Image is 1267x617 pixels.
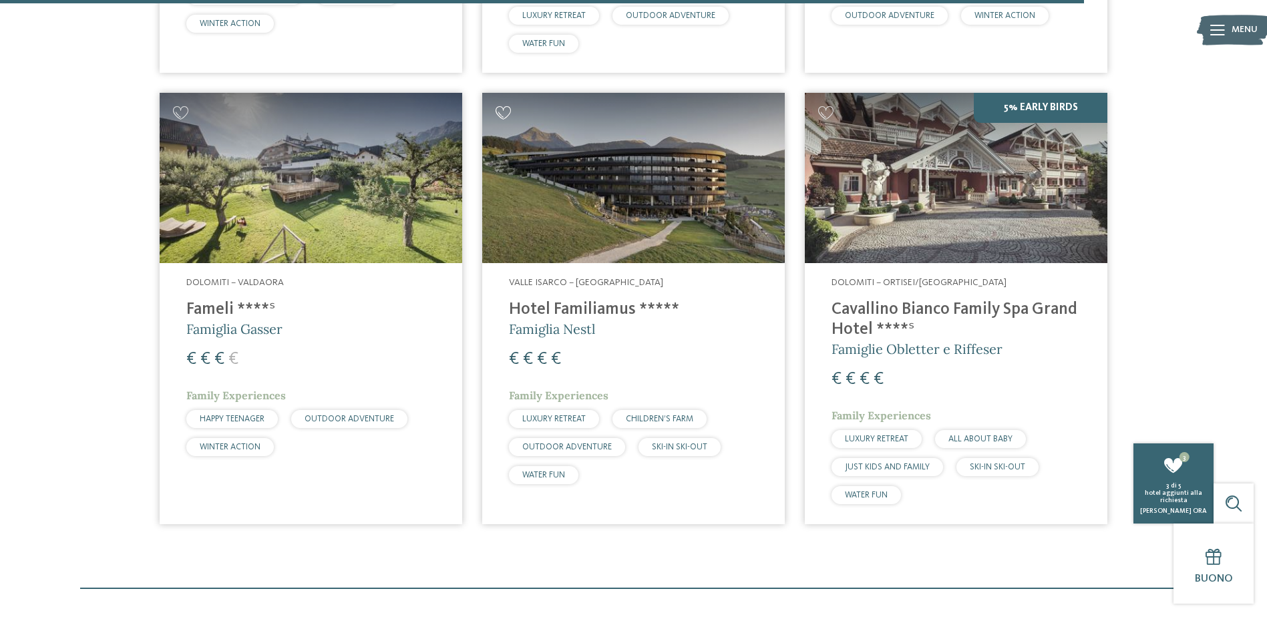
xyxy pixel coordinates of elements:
[948,435,1013,443] span: ALL ABOUT BABY
[228,351,238,368] span: €
[845,491,888,499] span: WATER FUN
[522,471,565,479] span: WATER FUN
[832,300,1081,340] h4: Cavallino Bianco Family Spa Grand Hotel ****ˢ
[1173,524,1254,604] a: Buono
[832,341,1003,357] span: Famiglie Obletter e Riffeser
[305,415,394,423] span: OUTDOOR ADVENTURE
[200,415,264,423] span: HAPPY TEENAGER
[874,371,884,388] span: €
[522,39,565,48] span: WATER FUN
[214,351,224,368] span: €
[832,371,842,388] span: €
[551,351,561,368] span: €
[200,19,260,28] span: WINTER ACTION
[509,351,519,368] span: €
[509,278,663,287] span: Valle Isarco – [GEOGRAPHIC_DATA]
[1171,482,1177,489] span: di
[160,93,462,263] img: Cercate un hotel per famiglie? Qui troverete solo i migliori!
[537,351,547,368] span: €
[160,93,462,524] a: Cercate un hotel per famiglie? Qui troverete solo i migliori! Dolomiti – Valdaora Fameli ****ˢ Fa...
[1133,443,1214,524] a: 3 3 di 5 hotel aggiunti alla richiesta [PERSON_NAME] ora
[186,321,283,337] span: Famiglia Gasser
[522,415,586,423] span: LUXURY RETREAT
[846,371,856,388] span: €
[1195,574,1233,584] span: Buono
[522,11,586,20] span: LUXURY RETREAT
[626,11,715,20] span: OUTDOOR ADVENTURE
[482,93,785,524] a: Cercate un hotel per famiglie? Qui troverete solo i migliori! Valle Isarco – [GEOGRAPHIC_DATA] Ho...
[845,11,934,20] span: OUTDOOR ADVENTURE
[522,443,612,451] span: OUTDOOR ADVENTURE
[186,389,286,402] span: Family Experiences
[523,351,533,368] span: €
[970,463,1025,471] span: SKI-IN SKI-OUT
[845,435,908,443] span: LUXURY RETREAT
[626,415,693,423] span: CHILDREN’S FARM
[805,93,1107,524] a: Cercate un hotel per famiglie? Qui troverete solo i migliori! 5% Early Birds Dolomiti – Ortisei/[...
[200,351,210,368] span: €
[1178,482,1181,489] span: 5
[1140,507,1207,514] span: [PERSON_NAME] ora
[652,443,707,451] span: SKI-IN SKI-OUT
[832,278,1007,287] span: Dolomiti – Ortisei/[GEOGRAPHIC_DATA]
[860,371,870,388] span: €
[1145,489,1202,503] span: hotel aggiunti alla richiesta
[805,93,1107,263] img: Family Spa Grand Hotel Cavallino Bianco ****ˢ
[186,278,284,287] span: Dolomiti – Valdaora
[200,443,260,451] span: WINTER ACTION
[1166,482,1169,489] span: 3
[832,409,931,422] span: Family Experiences
[186,351,196,368] span: €
[482,93,785,263] img: Cercate un hotel per famiglie? Qui troverete solo i migliori!
[509,389,608,402] span: Family Experiences
[509,321,595,337] span: Famiglia Nestl
[1180,452,1190,462] span: 3
[974,11,1035,20] span: WINTER ACTION
[845,463,930,471] span: JUST KIDS AND FAMILY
